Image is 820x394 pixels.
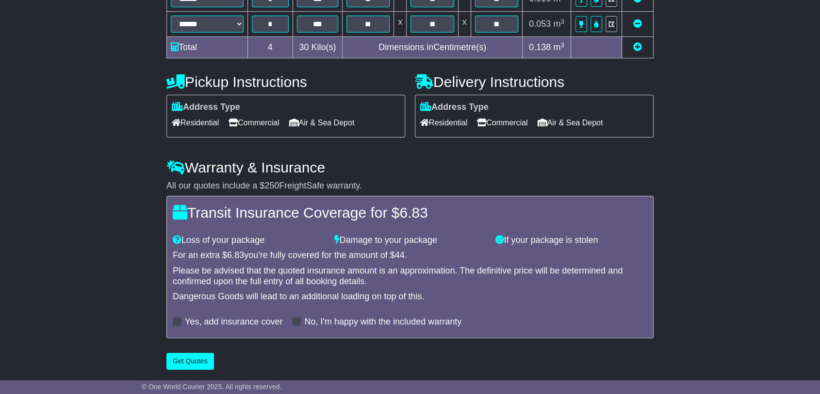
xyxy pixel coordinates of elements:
sup: 3 [560,41,564,49]
td: Kilo(s) [293,37,343,58]
span: Commercial [477,115,527,130]
td: x [394,12,407,37]
span: Residential [420,115,467,130]
span: m [553,19,564,29]
span: Air & Sea Depot [538,115,603,130]
a: Add new item [633,42,642,52]
span: 6.83 [227,250,244,260]
span: 250 [264,181,279,190]
h4: Delivery Instructions [415,74,654,90]
a: Remove this item [633,19,642,29]
span: 0.053 [529,19,551,29]
td: 4 [248,37,293,58]
td: x [458,12,471,37]
div: Please be advised that the quoted insurance amount is an approximation. The definitive price will... [173,266,647,287]
span: Air & Sea Depot [289,115,355,130]
td: Total [167,37,248,58]
sup: 3 [560,18,564,25]
span: 0.138 [529,42,551,52]
div: All our quotes include a $ FreightSafe warranty. [166,181,654,191]
span: m [553,42,564,52]
label: Address Type [420,102,489,113]
div: For an extra $ you're fully covered for the amount of $ . [173,250,647,261]
h4: Warranty & Insurance [166,159,654,175]
label: Yes, add insurance cover [185,317,282,327]
div: Loss of your package [168,235,329,246]
span: © One World Courier 2025. All rights reserved. [142,383,282,391]
span: Residential [172,115,219,130]
h4: Transit Insurance Coverage for $ [173,205,647,221]
label: No, I'm happy with the included warranty [304,317,461,327]
button: Get Quotes [166,353,214,370]
td: Dimensions in Centimetre(s) [343,37,523,58]
span: Commercial [229,115,279,130]
span: 44 [395,250,405,260]
label: Address Type [172,102,240,113]
div: Dangerous Goods will lead to an additional loading on top of this. [173,291,647,302]
span: 6.83 [399,205,427,221]
div: Damage to your package [329,235,491,246]
div: If your package is stolen [491,235,652,246]
span: 30 [299,42,309,52]
h4: Pickup Instructions [166,74,405,90]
